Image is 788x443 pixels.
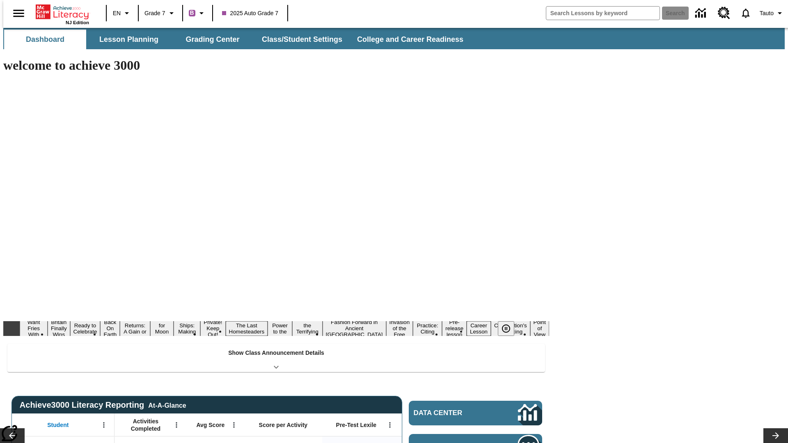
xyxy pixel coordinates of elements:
button: Open Menu [384,419,396,431]
button: Slide 13 The Invasion of the Free CD [386,312,413,345]
button: Open Menu [98,419,110,431]
button: Slide 18 Point of View [530,318,549,339]
button: Lesson Planning [88,30,170,49]
div: SubNavbar [3,28,785,49]
span: 2025 Auto Grade 7 [222,9,279,18]
button: Open Menu [228,419,240,431]
button: Slide 7 Cruise Ships: Making Waves [174,315,200,342]
span: Activities Completed [119,418,173,432]
button: Slide 9 The Last Homesteaders [226,321,268,336]
a: Home [36,4,89,20]
span: NJ Edition [66,20,89,25]
div: Home [36,3,89,25]
span: Achieve3000 Literacy Reporting [20,400,186,410]
a: Resource Center, Will open in new tab [713,2,735,24]
button: Slide 6 Time for Moon Rules? [150,315,174,342]
button: Class/Student Settings [255,30,349,49]
button: Slide 12 Fashion Forward in Ancient Rome [323,318,386,339]
button: Pause [498,321,514,336]
button: Slide 15 Pre-release lesson [442,318,467,339]
button: Slide 10 Solar Power to the People [268,315,292,342]
button: Lesson carousel, Next [763,428,788,443]
div: SubNavbar [3,30,471,49]
span: B [190,8,194,18]
div: At-A-Glance [148,400,186,409]
span: Tauto [760,9,774,18]
p: Show Class Announcement Details [228,349,324,357]
span: EN [113,9,121,18]
a: Data Center [409,401,542,425]
div: Pause [498,321,522,336]
span: Pre-Test Lexile [336,421,377,429]
button: Slide 16 Career Lesson [467,321,491,336]
button: Grading Center [172,30,254,49]
input: search field [546,7,660,20]
button: Slide 1 Do You Want Fries With That? [20,312,48,345]
button: Language: EN, Select a language [109,6,135,21]
span: Grade 7 [144,9,165,18]
button: Slide 11 Attack of the Terrifying Tomatoes [292,315,323,342]
button: Slide 2 Britain Finally Wins [48,318,70,339]
span: Score per Activity [259,421,308,429]
button: Slide 3 Get Ready to Celebrate Juneteenth! [70,315,101,342]
span: Data Center [414,409,490,417]
button: Slide 4 Back On Earth [100,318,120,339]
button: Profile/Settings [756,6,788,21]
button: Slide 17 The Constitution's Balancing Act [491,315,530,342]
button: Open side menu [7,1,31,25]
h1: welcome to achieve 3000 [3,58,549,73]
button: Slide 8 Private! Keep Out! [200,318,225,339]
button: Grade: Grade 7, Select a grade [141,6,180,21]
a: Data Center [690,2,713,25]
span: Avg Score [196,421,224,429]
button: Slide 14 Mixed Practice: Citing Evidence [413,315,442,342]
button: Dashboard [4,30,86,49]
a: Notifications [735,2,756,24]
span: Student [47,421,69,429]
button: Open Menu [170,419,183,431]
button: College and Career Readiness [350,30,470,49]
button: Boost Class color is purple. Change class color [186,6,210,21]
div: Show Class Announcement Details [7,344,545,372]
button: Slide 5 Free Returns: A Gain or a Drain? [120,315,150,342]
